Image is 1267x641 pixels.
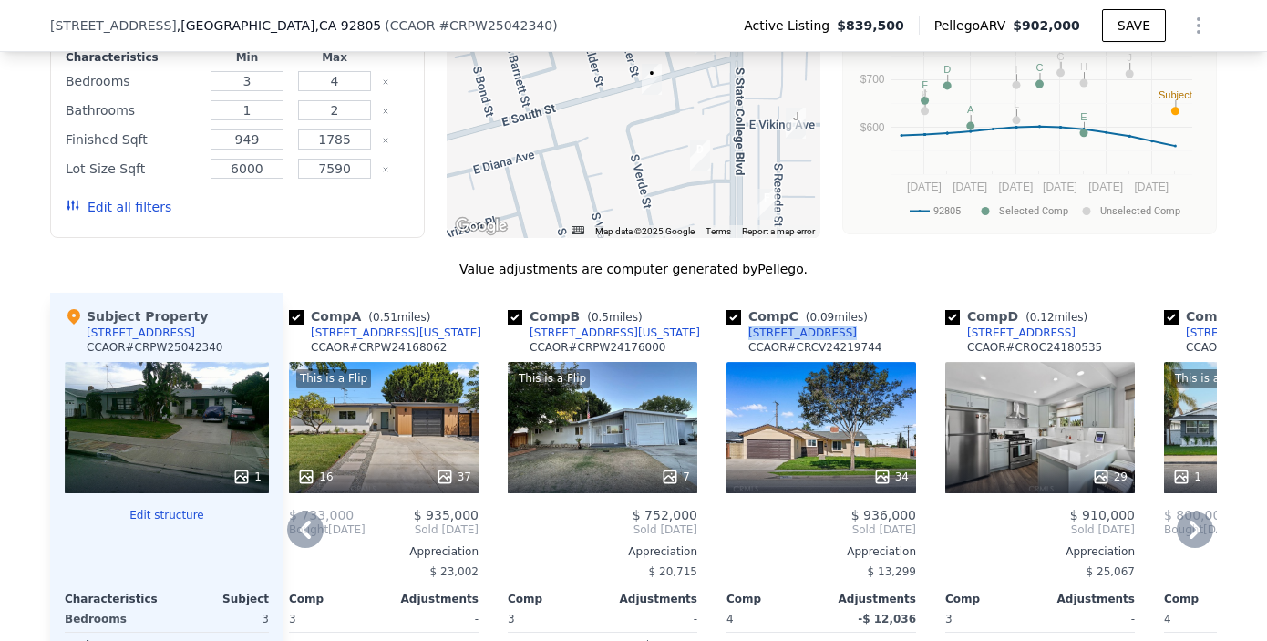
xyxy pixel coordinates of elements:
div: ( ) [385,16,557,35]
span: Sold [DATE] [366,522,479,537]
span: 3 [508,613,515,625]
a: Open this area in Google Maps (opens a new window) [451,214,511,238]
a: [STREET_ADDRESS] [945,326,1076,340]
div: CCAOR # CROC24180535 [967,340,1102,355]
a: Report a map error [742,226,815,236]
div: Comp D [945,307,1095,326]
div: This is a Flip [515,369,590,388]
button: Clear [382,108,389,115]
text: G [1056,51,1065,62]
div: 2108 E Viking Ave [786,108,806,139]
div: [STREET_ADDRESS] [967,326,1076,340]
div: Comp [289,592,384,606]
text: 92805 [933,205,961,217]
span: $902,000 [1013,18,1080,33]
div: [DATE] [1164,522,1241,537]
text: $700 [860,73,885,86]
span: $ 800,000 [1164,508,1229,522]
text: A [967,104,974,115]
div: [DATE] [289,522,366,537]
div: Appreciation [726,544,916,559]
button: Clear [382,166,389,173]
div: Adjustments [603,592,697,606]
text: [DATE] [1134,181,1169,193]
span: ( miles) [580,311,649,324]
text: K [922,89,929,100]
text: L [1014,98,1019,109]
div: 16 [297,468,333,486]
span: $ 936,000 [851,508,916,522]
span: $839,500 [837,16,904,35]
a: [STREET_ADDRESS] [726,326,857,340]
a: [STREET_ADDRESS][US_STATE] [508,326,700,340]
span: $ 13,299 [868,565,916,578]
a: Terms [706,226,731,236]
div: Comp [945,592,1040,606]
div: CCAOR # CRPW25042340 [87,340,223,355]
div: - [387,606,479,632]
span: $ 25,067 [1087,565,1135,578]
span: Sold [DATE] [508,522,697,537]
div: Comp [1164,592,1259,606]
svg: A chart. [854,2,1205,230]
span: 0.09 [809,311,834,324]
text: [DATE] [1043,181,1077,193]
span: Pellego ARV [934,16,1014,35]
div: 34 [873,468,909,486]
span: ( miles) [1018,311,1095,324]
img: Google [451,214,511,238]
text: $600 [860,121,885,134]
div: Comp B [508,307,650,326]
text: [DATE] [907,181,942,193]
span: # CRPW25042340 [438,18,552,33]
span: Active Listing [744,16,837,35]
div: Comp C [726,307,875,326]
div: 37 [436,468,471,486]
div: 7 [661,468,690,486]
span: 0.5 [592,311,609,324]
span: Map data ©2025 Google [595,226,695,236]
div: Max [294,50,375,65]
text: H [1080,61,1087,72]
div: CCAOR # CRCV24219744 [748,340,881,355]
div: Min [207,50,287,65]
div: Subject Property [65,307,208,326]
span: 3 [945,613,953,625]
div: - [606,606,697,632]
text: Selected Comp [999,205,1068,217]
span: $ 733,000 [289,508,354,522]
div: Appreciation [945,544,1135,559]
div: [STREET_ADDRESS] [748,326,857,340]
div: 1804 E South St [642,64,662,95]
div: Bedrooms [66,68,200,94]
button: Clear [382,137,389,144]
div: Comp [508,592,603,606]
text: Unselected Comp [1100,205,1180,217]
button: Edit all filters [66,198,171,216]
span: 4 [1164,613,1171,625]
span: -$ 12,036 [858,613,916,625]
div: Appreciation [289,544,479,559]
text: E [1080,111,1087,122]
text: D [943,64,951,75]
div: This is a Flip [1171,369,1246,388]
div: [STREET_ADDRESS] [87,326,195,340]
div: This is a Flip [296,369,371,388]
span: $ 752,000 [633,508,697,522]
div: - [1044,606,1135,632]
a: [STREET_ADDRESS][US_STATE] [289,326,481,340]
button: Show Options [1180,7,1217,44]
button: Clear [382,78,389,86]
div: 1831 E Morava Ave [690,140,710,171]
div: 29 [1092,468,1128,486]
text: I [1015,64,1017,75]
span: $ 20,715 [649,565,697,578]
span: , CA 92805 [314,18,381,33]
div: 875 S Reseda St [757,189,777,220]
div: Characteristics [66,50,200,65]
button: SAVE [1102,9,1166,42]
span: Sold [DATE] [726,522,916,537]
button: Edit structure [65,508,269,522]
div: CCAOR # CRPW24168062 [311,340,448,355]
